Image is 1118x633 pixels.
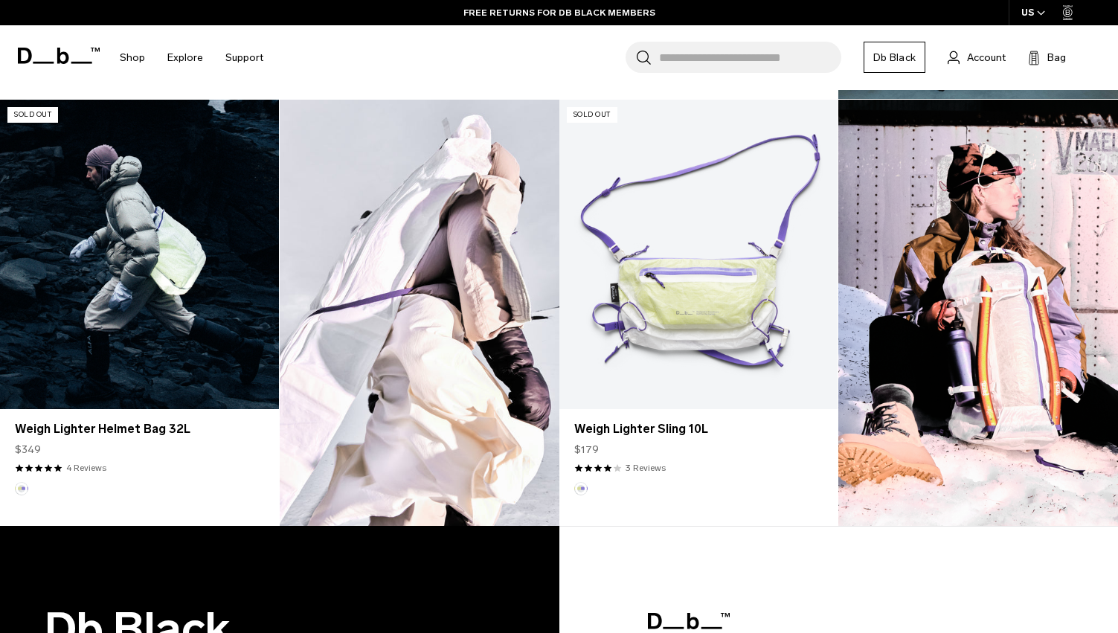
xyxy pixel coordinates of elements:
[66,461,106,475] a: 4 reviews
[574,420,823,438] a: Weigh Lighter Sling 10L
[463,6,655,19] a: FREE RETURNS FOR DB BLACK MEMBERS
[864,42,925,73] a: Db Black
[109,25,274,90] nav: Main Navigation
[120,31,145,84] a: Shop
[574,482,588,495] button: Aurora
[280,100,559,526] img: Content block image
[15,420,264,438] a: Weigh Lighter Helmet Bag 32L
[574,442,599,457] span: $179
[626,461,666,475] a: 3 reviews
[1047,50,1066,65] span: Bag
[7,107,58,123] p: Sold Out
[15,482,28,495] button: Aurora
[225,31,263,84] a: Support
[948,48,1006,66] a: Account
[838,100,1118,526] img: Content block image
[167,31,203,84] a: Explore
[967,50,1006,65] span: Account
[559,100,838,409] a: Weigh Lighter Sling 10L
[15,442,41,457] span: $349
[567,107,617,123] p: Sold Out
[1028,48,1066,66] button: Bag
